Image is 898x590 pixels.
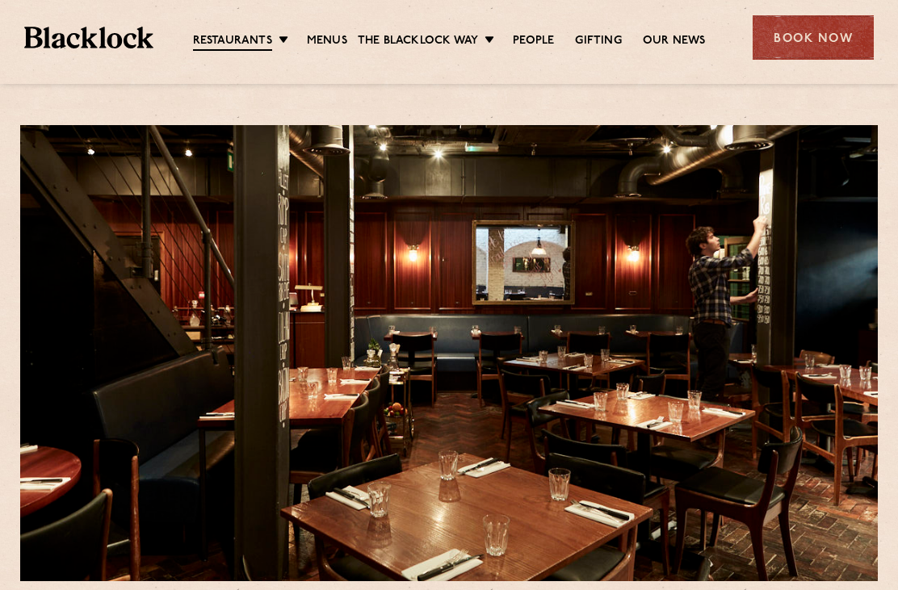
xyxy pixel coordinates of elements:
a: Gifting [575,33,621,49]
a: People [513,33,554,49]
a: Menus [307,33,347,49]
a: Restaurants [193,33,272,51]
img: BL_Textured_Logo-footer-cropped.svg [24,27,153,48]
a: The Blacklock Way [358,33,478,49]
div: Book Now [753,15,874,60]
a: Our News [643,33,706,49]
